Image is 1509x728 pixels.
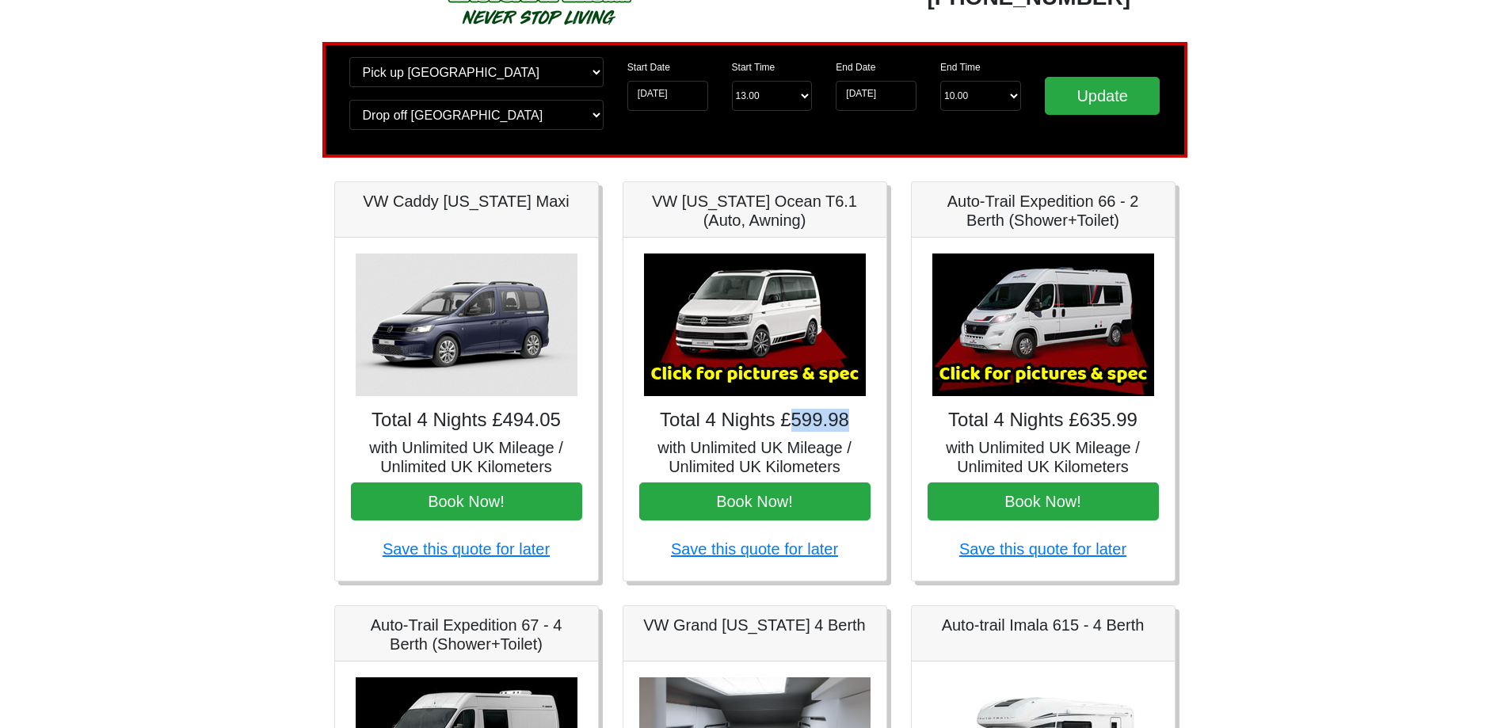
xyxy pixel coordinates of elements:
img: VW California Ocean T6.1 (Auto, Awning) [644,253,866,396]
a: Save this quote for later [959,540,1126,558]
img: VW Caddy California Maxi [356,253,577,396]
h5: Auto-Trail Expedition 67 - 4 Berth (Shower+Toilet) [351,616,582,654]
input: Start Date [627,81,708,111]
h4: Total 4 Nights £635.99 [928,409,1159,432]
a: Save this quote for later [671,540,838,558]
label: End Date [836,60,875,74]
h5: VW Grand [US_STATE] 4 Berth [639,616,871,635]
h5: with Unlimited UK Mileage / Unlimited UK Kilometers [351,438,582,476]
h5: VW [US_STATE] Ocean T6.1 (Auto, Awning) [639,192,871,230]
h4: Total 4 Nights £494.05 [351,409,582,432]
button: Book Now! [351,482,582,520]
label: Start Date [627,60,670,74]
h5: with Unlimited UK Mileage / Unlimited UK Kilometers [928,438,1159,476]
h5: with Unlimited UK Mileage / Unlimited UK Kilometers [639,438,871,476]
h5: Auto-Trail Expedition 66 - 2 Berth (Shower+Toilet) [928,192,1159,230]
h5: Auto-trail Imala 615 - 4 Berth [928,616,1159,635]
a: Save this quote for later [383,540,550,558]
label: End Time [940,60,981,74]
h4: Total 4 Nights £599.98 [639,409,871,432]
button: Book Now! [639,482,871,520]
input: Return Date [836,81,916,111]
img: Auto-Trail Expedition 66 - 2 Berth (Shower+Toilet) [932,253,1154,396]
label: Start Time [732,60,775,74]
button: Book Now! [928,482,1159,520]
h5: VW Caddy [US_STATE] Maxi [351,192,582,211]
input: Update [1045,77,1160,115]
